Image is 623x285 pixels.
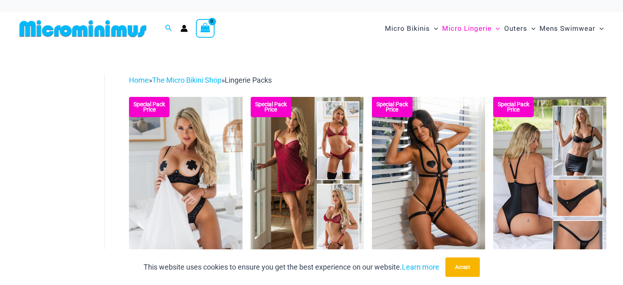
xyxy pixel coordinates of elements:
span: Menu Toggle [430,18,438,39]
span: » » [129,76,272,84]
button: Accept [445,257,480,277]
img: Nights Fall Silver Leopard 1036 Bra 6046 Thong 09v2 [129,97,242,267]
p: This website uses cookies to ensure you get the best experience on our website. [144,261,439,273]
a: Home [129,76,149,84]
b: Special Pack Price [372,102,412,112]
span: Lingerie Packs [225,76,272,84]
a: Account icon link [180,25,188,32]
span: Micro Bikinis [385,18,430,39]
a: Search icon link [165,24,172,34]
span: Mens Swimwear [539,18,595,39]
a: OutersMenu ToggleMenu Toggle [502,16,537,41]
iframe: TrustedSite Certified [20,68,93,230]
a: Nights Fall Silver Leopard 1036 Bra 6046 Thong 09v2 Nights Fall Silver Leopard 1036 Bra 6046 Thon... [129,97,242,267]
a: Micro LingerieMenu ToggleMenu Toggle [440,16,502,41]
b: Special Pack Price [129,102,170,112]
span: Outers [504,18,527,39]
img: MM SHOP LOGO FLAT [16,19,150,38]
span: Micro Lingerie [442,18,492,39]
span: Menu Toggle [527,18,535,39]
a: Mens SwimwearMenu ToggleMenu Toggle [537,16,606,41]
a: The Micro Bikini Shop [152,76,221,84]
a: Learn more [402,263,439,271]
span: Menu Toggle [492,18,500,39]
a: Truth or Dare Black 1905 Bodysuit 611 Micro 07 Truth or Dare Black 1905 Bodysuit 611 Micro 06Trut... [372,97,485,267]
a: All Styles (1) Running Wild Midnight 1052 Top 6512 Bottom 04Running Wild Midnight 1052 Top 6512 B... [493,97,606,267]
img: Truth or Dare Black 1905 Bodysuit 611 Micro 07 [372,97,485,267]
nav: Site Navigation [382,15,607,42]
img: All Styles (1) [493,97,606,267]
a: View Shopping Cart, empty [196,19,215,38]
a: Guilty Pleasures Red Collection Pack F Guilty Pleasures Red Collection Pack BGuilty Pleasures Red... [251,97,364,267]
b: Special Pack Price [493,102,534,112]
span: Menu Toggle [595,18,604,39]
img: Guilty Pleasures Red Collection Pack F [251,97,364,267]
a: Micro BikinisMenu ToggleMenu Toggle [383,16,440,41]
b: Special Pack Price [251,102,291,112]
